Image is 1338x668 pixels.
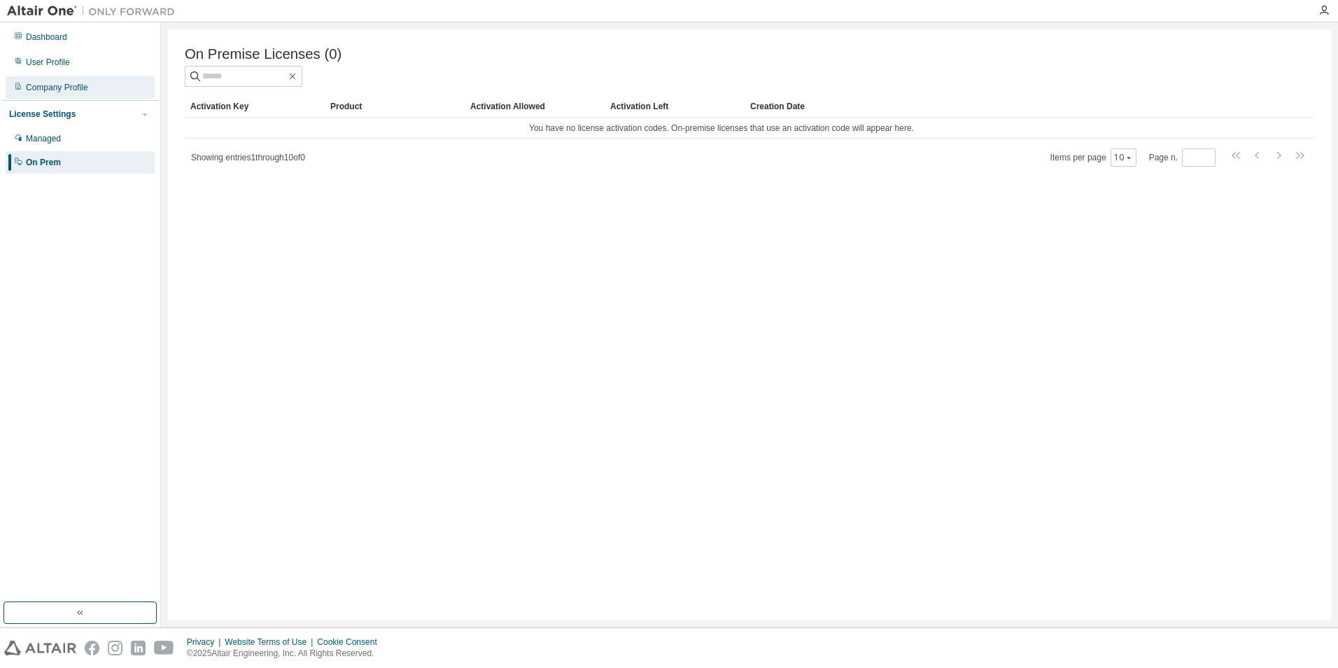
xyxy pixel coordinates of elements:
[317,636,385,648] div: Cookie Consent
[26,133,61,144] div: Managed
[131,641,146,655] img: linkedin.svg
[108,641,122,655] img: instagram.svg
[190,95,319,118] div: Activation Key
[7,4,182,18] img: Altair One
[26,157,61,168] div: On Prem
[330,95,459,118] div: Product
[1050,148,1136,167] span: Items per page
[191,153,305,162] span: Showing entries 1 through 10 of 0
[26,57,70,68] div: User Profile
[610,95,739,118] div: Activation Left
[9,109,76,120] div: License Settings
[187,636,225,648] div: Privacy
[85,641,99,655] img: facebook.svg
[185,118,1258,139] td: You have no license activation codes. On-premise licenses that use an activation code will appear...
[225,636,317,648] div: Website Terms of Use
[1114,152,1133,163] button: 10
[154,641,174,655] img: youtube.svg
[26,82,88,93] div: Company Profile
[4,641,76,655] img: altair_logo.svg
[470,95,599,118] div: Activation Allowed
[185,46,341,62] span: On Premise Licenses (0)
[750,95,1253,118] div: Creation Date
[1149,148,1216,167] span: Page n.
[26,32,67,43] div: Dashboard
[187,648,386,660] p: © 2025 Altair Engineering, Inc. All Rights Reserved.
